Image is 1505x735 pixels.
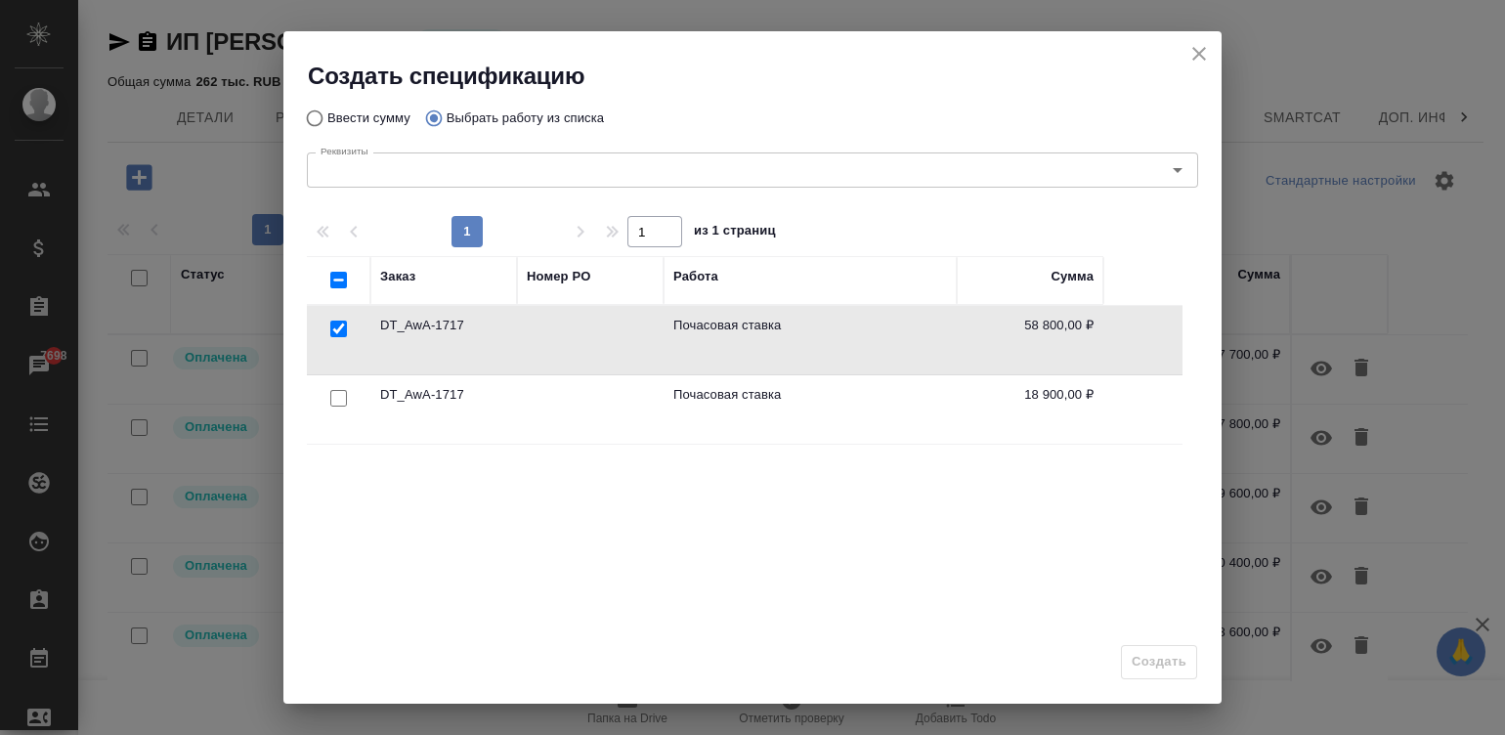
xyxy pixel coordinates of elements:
h2: Создать спецификацию [308,61,1222,92]
button: close [1184,39,1214,68]
div: Работа [673,267,718,286]
p: 58 800,00 ₽ [967,316,1094,335]
div: Заказ [380,267,415,286]
p: Почасовая ставка [673,316,947,335]
p: Ввести сумму [327,108,410,128]
span: из 1 страниц [694,219,776,247]
p: 18 900,00 ₽ [967,385,1094,405]
p: Выбрать работу из списка [447,108,604,128]
div: Сумма [1052,267,1094,286]
p: Почасовая ставка [673,385,947,405]
div: Номер PO [527,267,590,286]
td: DT_AwA-1717 [370,306,517,374]
td: DT_AwA-1717 [370,375,517,444]
button: Open [1164,156,1191,184]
